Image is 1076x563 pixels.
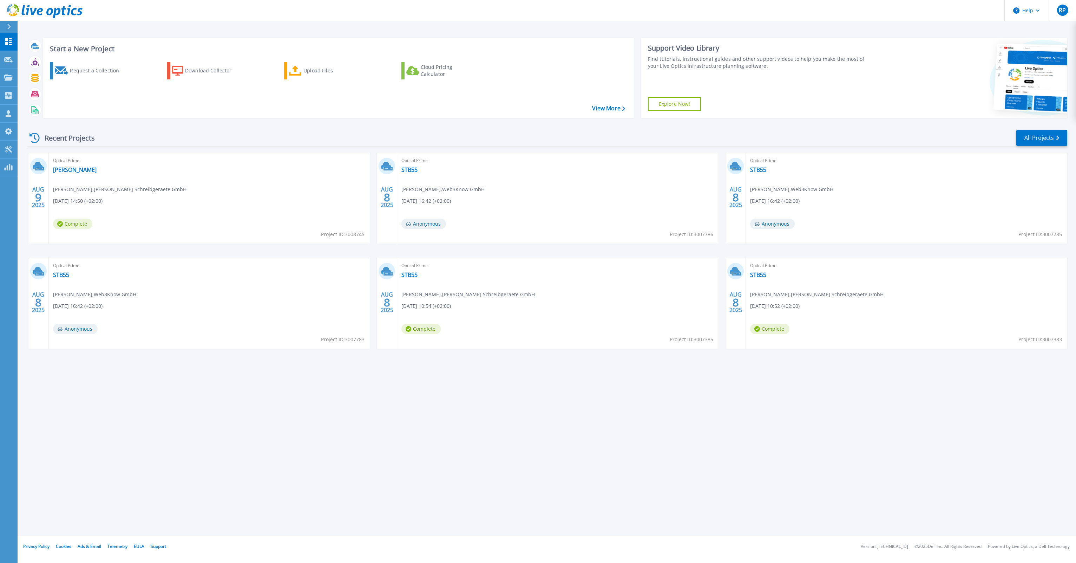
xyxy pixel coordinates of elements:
[750,157,1063,164] span: Optical Prime
[384,299,390,305] span: 8
[648,97,701,111] a: Explore Now!
[32,185,45,210] div: AUG 2025
[380,185,394,210] div: AUG 2025
[592,105,625,112] a: View More
[53,197,103,205] span: [DATE] 14:50 (+02:00)
[1018,336,1062,343] span: Project ID: 3007383
[78,543,101,549] a: Ads & Email
[750,302,800,310] span: [DATE] 10:52 (+02:00)
[750,197,800,205] span: [DATE] 16:42 (+02:00)
[729,185,742,210] div: AUG 2025
[914,544,982,549] li: © 2025 Dell Inc. All Rights Reserved
[401,219,446,229] span: Anonymous
[284,62,362,79] a: Upload Files
[750,324,789,334] span: Complete
[750,262,1063,270] span: Optical Prime
[401,166,418,173] a: STB55
[750,219,795,229] span: Anonymous
[53,271,69,278] a: STB55
[303,64,360,78] div: Upload Files
[648,56,870,70] div: Find tutorials, instructional guides and other support videos to help you make the most of your L...
[53,186,186,193] span: [PERSON_NAME] , [PERSON_NAME] Schreibgeraete GmbH
[750,166,766,173] a: STB55
[401,291,535,298] span: [PERSON_NAME] , [PERSON_NAME] Schreibgeraete GmbH
[35,194,41,200] span: 9
[380,290,394,315] div: AUG 2025
[23,543,50,549] a: Privacy Policy
[988,544,1070,549] li: Powered by Live Optics, a Dell Technology
[401,186,485,193] span: [PERSON_NAME] , Web3Know GmbH
[670,231,713,238] span: Project ID: 3007786
[729,290,742,315] div: AUG 2025
[53,302,103,310] span: [DATE] 16:42 (+02:00)
[53,262,366,270] span: Optical Prime
[321,231,365,238] span: Project ID: 3008745
[401,324,441,334] span: Complete
[750,291,884,298] span: [PERSON_NAME] , [PERSON_NAME] Schreibgeraete GmbH
[401,157,714,164] span: Optical Prime
[134,543,144,549] a: EULA
[1059,7,1066,13] span: RP
[185,64,241,78] div: Download Collector
[670,336,713,343] span: Project ID: 3007385
[53,219,92,229] span: Complete
[32,290,45,315] div: AUG 2025
[421,64,477,78] div: Cloud Pricing Calculator
[750,186,833,193] span: [PERSON_NAME] , Web3Know GmbH
[50,45,625,53] h3: Start a New Project
[53,324,98,334] span: Anonymous
[27,129,104,147] div: Recent Projects
[1018,231,1062,238] span: Project ID: 3007785
[733,299,739,305] span: 8
[733,194,739,200] span: 8
[151,543,166,549] a: Support
[321,336,365,343] span: Project ID: 3007783
[1016,130,1067,146] a: All Projects
[50,62,128,79] a: Request a Collection
[53,291,136,298] span: [PERSON_NAME] , Web3Know GmbH
[401,62,480,79] a: Cloud Pricing Calculator
[53,166,97,173] a: [PERSON_NAME]
[401,262,714,270] span: Optical Prime
[35,299,41,305] span: 8
[107,543,127,549] a: Telemetry
[750,271,766,278] a: STB55
[401,271,418,278] a: STB55
[648,44,870,53] div: Support Video Library
[70,64,126,78] div: Request a Collection
[401,197,451,205] span: [DATE] 16:42 (+02:00)
[53,157,366,164] span: Optical Prime
[401,302,451,310] span: [DATE] 10:54 (+02:00)
[384,194,390,200] span: 8
[861,544,908,549] li: Version: [TECHNICAL_ID]
[56,543,71,549] a: Cookies
[167,62,245,79] a: Download Collector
